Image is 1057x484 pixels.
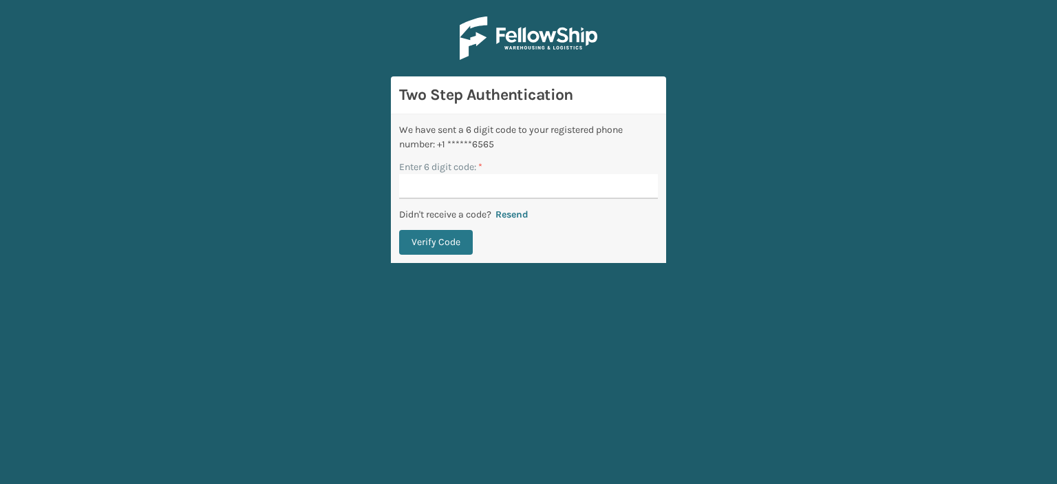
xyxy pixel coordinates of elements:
label: Enter 6 digit code: [399,160,482,174]
img: Logo [460,17,597,60]
h3: Two Step Authentication [399,85,658,105]
button: Verify Code [399,230,473,255]
button: Resend [491,209,533,221]
p: Didn't receive a code? [399,207,491,222]
div: We have sent a 6 digit code to your registered phone number: +1 ******6565 [399,123,658,151]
